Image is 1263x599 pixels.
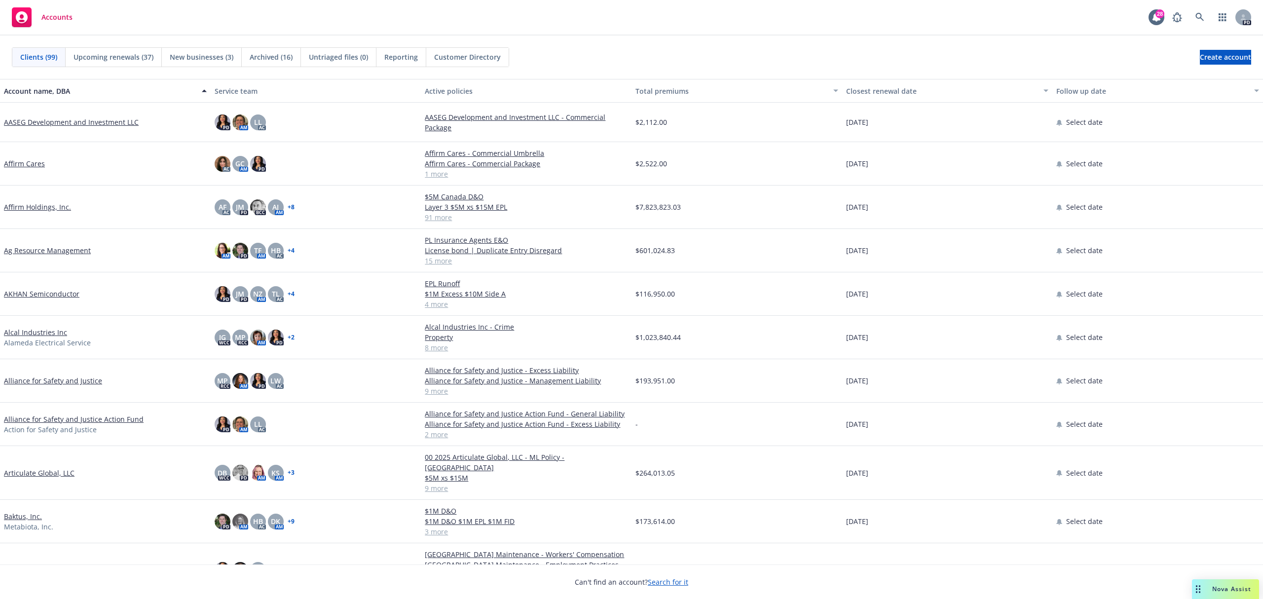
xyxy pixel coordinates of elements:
[1066,117,1103,127] span: Select date
[425,452,628,473] a: 00 2025 Articulate Global, LLC - ML Policy - [GEOGRAPHIC_DATA]
[846,332,868,342] span: [DATE]
[4,424,97,435] span: Action for Safety and Justice
[235,332,246,342] span: MP
[425,473,628,483] a: $5M xs $15M
[846,289,868,299] span: [DATE]
[4,522,53,532] span: Metabiota, Inc.
[4,86,196,96] div: Account name, DBA
[232,114,248,130] img: photo
[1066,419,1103,429] span: Select date
[1066,332,1103,342] span: Select date
[41,13,73,21] span: Accounts
[635,419,638,429] span: -
[288,470,295,476] a: + 3
[288,248,295,254] a: + 4
[250,330,266,345] img: photo
[425,278,628,289] a: EPL Runoff
[254,419,262,429] span: LL
[4,414,144,424] a: Alliance for Safety and Justice Action Fund
[250,199,266,215] img: photo
[425,483,628,493] a: 9 more
[425,212,628,223] a: 91 more
[1066,468,1103,478] span: Select date
[1200,48,1251,67] span: Create account
[846,516,868,526] span: [DATE]
[425,148,628,158] a: Affirm Cares - Commercial Umbrella
[425,506,628,516] a: $1M D&O
[270,375,281,386] span: LW
[1066,202,1103,212] span: Select date
[1212,585,1251,593] span: Nova Assist
[425,202,628,212] a: Layer 3 $5M xs $15M EPL
[232,514,248,529] img: photo
[846,245,868,256] span: [DATE]
[254,117,262,127] span: LL
[425,549,628,560] a: [GEOGRAPHIC_DATA] Maintenance - Workers' Compensation
[434,52,501,62] span: Customer Directory
[211,79,421,103] button: Service team
[425,332,628,342] a: Property
[4,327,67,337] a: Alcal Industries Inc
[272,202,279,212] span: AJ
[425,191,628,202] a: $5M Canada D&O
[635,468,675,478] span: $264,013.05
[4,202,71,212] a: Affirm Holdings, Inc.
[4,245,91,256] a: Ag Resource Management
[1192,579,1259,599] button: Nova Assist
[215,156,230,172] img: photo
[846,117,868,127] span: [DATE]
[1192,579,1204,599] div: Drag to move
[1066,158,1103,169] span: Select date
[250,52,293,62] span: Archived (16)
[635,245,675,256] span: $601,024.83
[232,416,248,432] img: photo
[1155,9,1164,18] div: 28
[232,373,248,389] img: photo
[1066,375,1103,386] span: Select date
[215,514,230,529] img: photo
[425,516,628,526] a: $1M D&O $1M EPL $1M FID
[4,289,79,299] a: AKHAN Semiconductor
[635,289,675,299] span: $116,950.00
[846,419,868,429] span: [DATE]
[425,419,628,429] a: Alliance for Safety and Justice Action Fund - Excess Liability
[1167,7,1187,27] a: Report a Bug
[846,158,868,169] span: [DATE]
[253,289,262,299] span: NZ
[846,86,1038,96] div: Closest renewal date
[425,365,628,375] a: Alliance for Safety and Justice - Excess Liability
[1190,7,1210,27] a: Search
[218,468,227,478] span: DB
[215,114,230,130] img: photo
[425,322,628,332] a: Alcal Industries Inc - Crime
[236,202,244,212] span: JM
[232,562,248,578] img: photo
[4,117,139,127] a: AASEG Development and Investment LLC
[635,158,667,169] span: $2,522.00
[170,52,233,62] span: New businesses (3)
[846,375,868,386] span: [DATE]
[236,289,244,299] span: JM
[268,330,284,345] img: photo
[4,375,102,386] a: Alliance for Safety and Justice
[74,52,153,62] span: Upcoming renewals (37)
[575,577,688,587] span: Can't find an account?
[217,375,228,386] span: MP
[631,79,842,103] button: Total premiums
[846,468,868,478] span: [DATE]
[215,286,230,302] img: photo
[8,3,76,31] a: Accounts
[253,516,263,526] span: HB
[425,342,628,353] a: 8 more
[288,204,295,210] a: + 8
[425,526,628,537] a: 3 more
[250,465,266,481] img: photo
[271,516,280,526] span: DK
[250,373,266,389] img: photo
[425,245,628,256] a: License bond | Duplicate Entry Disregard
